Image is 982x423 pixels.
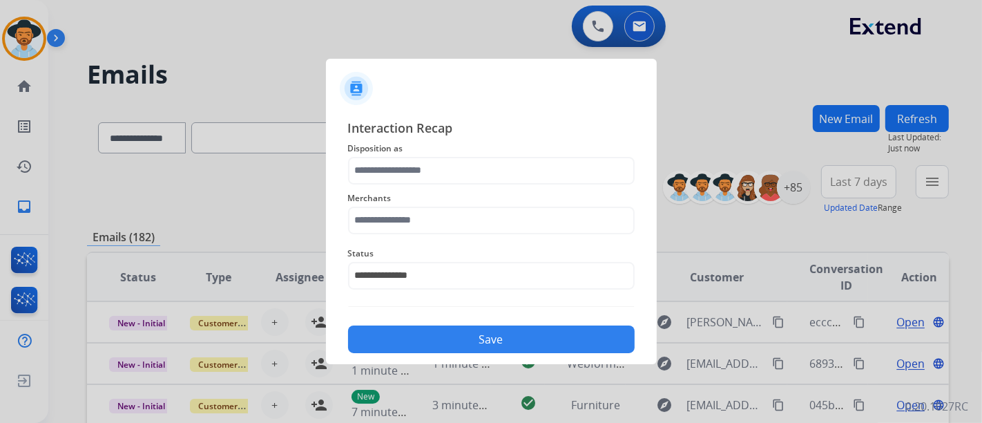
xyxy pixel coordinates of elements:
[340,72,373,105] img: contactIcon
[905,398,968,415] p: 0.20.1027RC
[348,140,635,157] span: Disposition as
[348,190,635,207] span: Merchants
[348,306,635,307] img: contact-recap-line.svg
[348,245,635,262] span: Status
[348,326,635,353] button: Save
[348,118,635,140] span: Interaction Recap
